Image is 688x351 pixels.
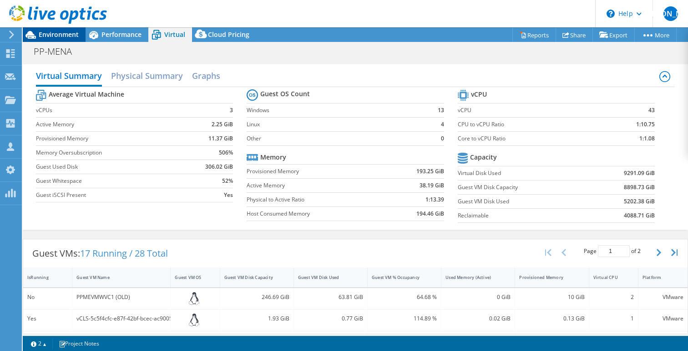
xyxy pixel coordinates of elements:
[663,6,678,21] span: [PERSON_NAME]
[445,314,511,324] div: 0.02 GiB
[192,67,220,85] h2: Graphs
[372,314,437,324] div: 114.89 %
[441,120,444,129] b: 4
[212,120,233,129] b: 2.25 GiB
[27,314,68,324] div: Yes
[445,292,511,302] div: 0 GiB
[230,106,233,115] b: 3
[624,169,655,178] b: 9291.09 GiB
[642,314,683,324] div: VMware
[247,134,426,143] label: Other
[36,191,186,200] label: Guest iSCSI Present
[636,120,655,129] b: 1:10.75
[36,134,186,143] label: Provisioned Memory
[416,167,444,176] b: 193.25 GiB
[222,176,233,186] b: 52%
[164,30,185,39] span: Virtual
[445,274,500,280] div: Used Memory (Active)
[260,89,310,98] b: Guest OS Count
[247,209,386,218] label: Host Consumed Memory
[471,90,487,99] b: vCPU
[224,314,289,324] div: 1.93 GiB
[175,274,204,280] div: Guest VM OS
[247,181,386,190] label: Active Memory
[458,134,603,143] label: Core to vCPU Ratio
[27,292,68,302] div: No
[205,162,233,171] b: 306.02 GiB
[624,211,655,220] b: 4088.71 GiB
[298,274,352,280] div: Guest VM Disk Used
[76,314,166,324] div: vCLS-5c5f4cfc-e87f-42bf-bcec-ac9005977135
[593,274,623,280] div: Virtual CPU
[425,195,444,204] b: 1:13.39
[458,211,591,220] label: Reclaimable
[80,247,168,259] span: 17 Running / 28 Total
[438,106,444,115] b: 13
[36,120,186,129] label: Active Memory
[30,46,86,57] h1: PP-MENA
[441,134,444,143] b: 0
[298,292,363,302] div: 63.81 GiB
[260,153,286,162] b: Memory
[247,120,426,129] label: Linux
[23,239,177,268] div: Guest VMs:
[224,292,289,302] div: 246.69 GiB
[592,28,635,42] a: Export
[642,274,673,280] div: Platform
[298,314,363,324] div: 0.77 GiB
[634,28,677,42] a: More
[598,245,630,257] input: jump to page
[219,148,233,157] b: 506%
[101,30,142,39] span: Performance
[624,183,655,192] b: 8898.73 GiB
[36,162,186,171] label: Guest Used Disk
[49,90,124,99] b: Average Virtual Machine
[372,292,437,302] div: 64.68 %
[470,153,497,162] b: Capacity
[519,274,573,280] div: Provisioned Memory
[39,30,79,39] span: Environment
[208,134,233,143] b: 11.37 GiB
[25,338,53,349] a: 2
[416,209,444,218] b: 194.46 GiB
[637,247,641,255] span: 2
[607,10,615,18] svg: \n
[519,314,584,324] div: 0.13 GiB
[639,134,655,143] b: 1:1.08
[224,274,278,280] div: Guest VM Disk Capacity
[76,292,166,302] div: PPMEVMWVC1 (OLD)
[27,274,57,280] div: IsRunning
[208,30,249,39] span: Cloud Pricing
[36,106,186,115] label: vCPUs
[512,28,556,42] a: Reports
[36,176,186,186] label: Guest Whitespace
[642,292,683,302] div: VMware
[420,181,444,190] b: 38.19 GiB
[519,292,584,302] div: 10 GiB
[36,148,186,157] label: Memory Oversubscription
[247,167,386,176] label: Provisioned Memory
[556,28,593,42] a: Share
[584,245,641,257] span: Page of
[458,169,591,178] label: Virtual Disk Used
[372,274,426,280] div: Guest VM % Occupancy
[593,314,634,324] div: 1
[458,106,603,115] label: vCPU
[247,195,386,204] label: Physical to Active Ratio
[458,197,591,206] label: Guest VM Disk Used
[648,106,655,115] b: 43
[52,338,106,349] a: Project Notes
[593,292,634,302] div: 2
[624,197,655,206] b: 5202.38 GiB
[111,67,183,85] h2: Physical Summary
[247,106,426,115] label: Windows
[36,67,102,87] h2: Virtual Summary
[458,183,591,192] label: Guest VM Disk Capacity
[224,191,233,200] b: Yes
[458,120,603,129] label: CPU to vCPU Ratio
[76,274,155,280] div: Guest VM Name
